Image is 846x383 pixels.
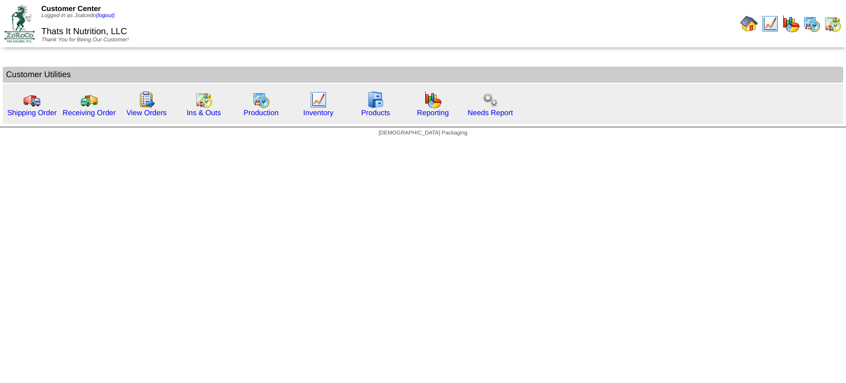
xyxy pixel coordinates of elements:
[782,15,800,33] img: graph.gif
[7,109,57,117] a: Shipping Order
[378,130,467,136] span: [DEMOGRAPHIC_DATA] Packaging
[740,15,758,33] img: home.gif
[824,15,842,33] img: calendarinout.gif
[361,109,391,117] a: Products
[4,5,35,42] img: ZoRoCo_Logo(Green%26Foil)%20jpg.webp
[96,13,115,19] a: (logout)
[41,27,127,36] span: Thats It Nutrition, LLC
[41,13,115,19] span: Logged in as Jsalcedo
[417,109,449,117] a: Reporting
[63,109,116,117] a: Receiving Order
[195,91,213,109] img: calendarinout.gif
[80,91,98,109] img: truck2.gif
[41,37,129,43] span: Thank You for Being Our Customer!
[126,109,166,117] a: View Orders
[468,109,513,117] a: Needs Report
[41,4,101,13] span: Customer Center
[3,67,843,83] td: Customer Utilities
[303,109,334,117] a: Inventory
[138,91,155,109] img: workorder.gif
[803,15,821,33] img: calendarprod.gif
[243,109,279,117] a: Production
[367,91,384,109] img: cabinet.gif
[761,15,779,33] img: line_graph.gif
[187,109,221,117] a: Ins & Outs
[481,91,499,109] img: workflow.png
[310,91,327,109] img: line_graph.gif
[23,91,41,109] img: truck.gif
[424,91,442,109] img: graph.gif
[252,91,270,109] img: calendarprod.gif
